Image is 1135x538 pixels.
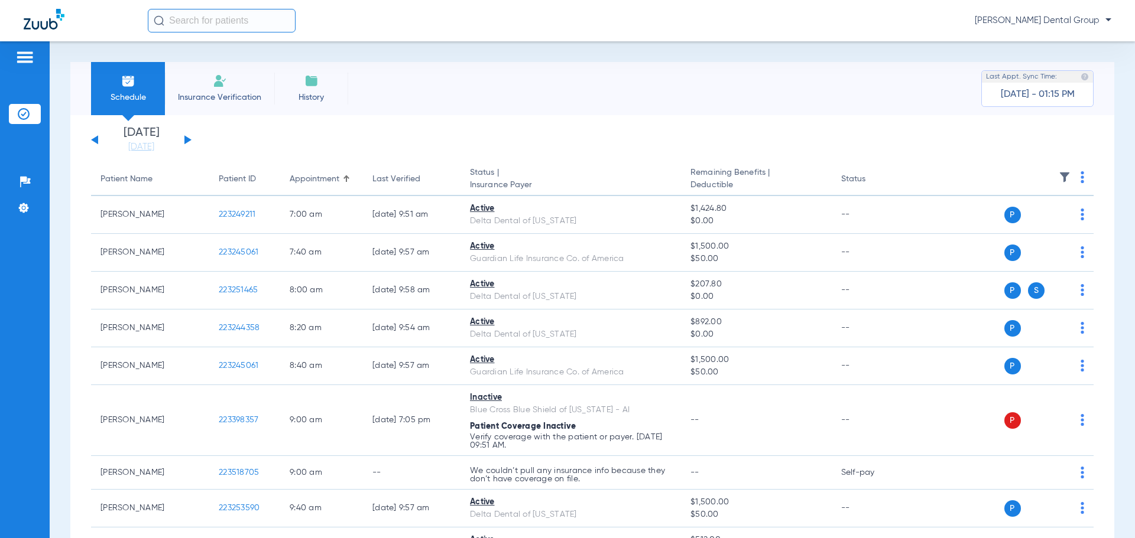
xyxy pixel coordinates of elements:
[219,173,271,185] div: Patient ID
[690,366,822,379] span: $50.00
[219,468,259,477] span: 223518705
[832,309,912,347] td: --
[91,456,209,490] td: [PERSON_NAME]
[219,286,258,294] span: 223251465
[1004,412,1021,429] span: P
[363,272,461,309] td: [DATE] 9:58 AM
[91,309,209,347] td: [PERSON_NAME]
[690,354,822,366] span: $1,500.00
[690,291,822,303] span: $0.00
[363,234,461,272] td: [DATE] 9:57 AM
[363,347,461,385] td: [DATE] 9:57 AM
[219,504,260,512] span: 223253590
[1004,320,1021,337] span: P
[470,253,672,265] div: Guardian Life Insurance Co. of America
[15,50,34,64] img: hamburger-icon
[690,278,822,291] span: $207.80
[832,490,912,527] td: --
[219,173,256,185] div: Patient ID
[986,71,1057,83] span: Last Appt. Sync Time:
[470,179,672,191] span: Insurance Payer
[1076,481,1135,538] iframe: Chat Widget
[690,416,699,424] span: --
[304,74,319,88] img: History
[213,74,227,88] img: Manual Insurance Verification
[219,210,255,219] span: 223249211
[91,385,209,456] td: [PERSON_NAME]
[470,215,672,227] div: Delta Dental of [US_STATE]
[91,234,209,272] td: [PERSON_NAME]
[219,324,260,332] span: 223244358
[106,127,177,153] li: [DATE]
[1001,89,1075,100] span: [DATE] - 01:15 PM
[91,272,209,309] td: [PERSON_NAME]
[106,141,177,153] a: [DATE]
[1081,246,1084,258] img: group-dot-blue.svg
[219,361,258,370] span: 223245061
[690,215,822,227] span: $0.00
[1081,360,1084,371] img: group-dot-blue.svg
[470,278,672,291] div: Active
[219,248,258,256] span: 223245061
[363,490,461,527] td: [DATE] 9:57 AM
[470,467,672,483] p: We couldn’t pull any insurance info because they don’t have coverage on file.
[832,347,912,385] td: --
[470,240,672,253] div: Active
[690,203,822,215] span: $1,424.80
[470,433,672,449] p: Verify coverage with the patient or payer. [DATE] 09:51 AM.
[363,385,461,456] td: [DATE] 7:05 PM
[174,92,265,103] span: Insurance Verification
[280,272,363,309] td: 8:00 AM
[1004,282,1021,299] span: P
[690,316,822,328] span: $892.00
[148,9,296,32] input: Search for patients
[1059,171,1071,183] img: filter.svg
[91,490,209,527] td: [PERSON_NAME]
[470,316,672,328] div: Active
[681,163,831,196] th: Remaining Benefits |
[219,416,258,424] span: 223398357
[100,173,153,185] div: Patient Name
[1081,322,1084,334] img: group-dot-blue.svg
[470,366,672,379] div: Guardian Life Insurance Co. of America
[470,422,576,431] span: Patient Coverage Inactive
[690,179,822,191] span: Deductible
[372,173,420,185] div: Last Verified
[280,385,363,456] td: 9:00 AM
[1004,244,1021,261] span: P
[363,456,461,490] td: --
[280,309,363,347] td: 8:20 AM
[363,309,461,347] td: [DATE] 9:54 AM
[1081,208,1084,220] img: group-dot-blue.svg
[1081,73,1089,81] img: last sync help info
[283,92,339,103] span: History
[363,196,461,234] td: [DATE] 9:51 AM
[1004,358,1021,374] span: P
[690,240,822,253] span: $1,500.00
[470,392,672,404] div: Inactive
[290,173,339,185] div: Appointment
[470,328,672,341] div: Delta Dental of [US_STATE]
[100,92,156,103] span: Schedule
[1081,414,1084,426] img: group-dot-blue.svg
[1004,207,1021,223] span: P
[280,196,363,234] td: 7:00 AM
[690,328,822,341] span: $0.00
[91,196,209,234] td: [PERSON_NAME]
[975,15,1111,27] span: [PERSON_NAME] Dental Group
[280,456,363,490] td: 9:00 AM
[470,508,672,521] div: Delta Dental of [US_STATE]
[832,272,912,309] td: --
[280,347,363,385] td: 8:40 AM
[1081,284,1084,296] img: group-dot-blue.svg
[832,234,912,272] td: --
[100,173,200,185] div: Patient Name
[290,173,354,185] div: Appointment
[832,196,912,234] td: --
[470,404,672,416] div: Blue Cross Blue Shield of [US_STATE] - AI
[121,74,135,88] img: Schedule
[91,347,209,385] td: [PERSON_NAME]
[832,385,912,456] td: --
[470,496,672,508] div: Active
[24,9,64,30] img: Zuub Logo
